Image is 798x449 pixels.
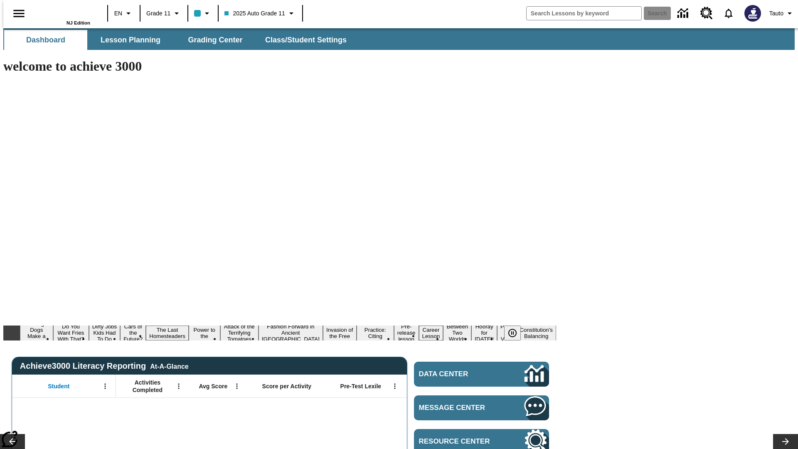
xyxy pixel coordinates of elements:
[516,319,556,347] button: Slide 16 The Constitution's Balancing Act
[120,379,175,394] span: Activities Completed
[773,434,798,449] button: Lesson carousel, Next
[48,382,69,390] span: Student
[172,380,185,392] button: Open Menu
[189,319,220,347] button: Slide 6 Solar Power to the People
[7,1,31,26] button: Open side menu
[471,322,497,343] button: Slide 14 Hooray for Constitution Day!
[36,4,90,20] a: Home
[231,380,243,392] button: Open Menu
[394,322,419,343] button: Slide 11 Pre-release lesson
[340,382,382,390] span: Pre-Test Lexile
[739,2,766,24] button: Select a new avatar
[259,322,323,343] button: Slide 8 Fashion Forward in Ancient Rome
[114,9,122,18] span: EN
[3,28,795,50] div: SubNavbar
[3,30,354,50] div: SubNavbar
[20,361,189,371] span: Achieve3000 Literacy Reporting
[504,326,529,340] div: Pause
[143,6,185,21] button: Grade: Grade 11, Select a grade
[262,382,312,390] span: Score per Activity
[99,380,111,392] button: Open Menu
[695,2,718,25] a: Resource Center, Will open in new tab
[419,326,443,340] button: Slide 12 Career Lesson
[323,319,357,347] button: Slide 9 The Invasion of the Free CD
[527,7,641,20] input: search field
[504,326,521,340] button: Pause
[718,2,739,24] a: Notifications
[414,395,549,420] a: Message Center
[259,30,353,50] button: Class/Student Settings
[199,382,227,390] span: Avg Score
[146,326,189,340] button: Slide 5 The Last Homesteaders
[389,380,401,392] button: Open Menu
[357,319,394,347] button: Slide 10 Mixed Practice: Citing Evidence
[497,322,516,343] button: Slide 15 Point of View
[111,6,137,21] button: Language: EN, Select a language
[101,35,160,45] span: Lesson Planning
[265,35,347,45] span: Class/Student Settings
[443,322,471,343] button: Slide 13 Between Two Worlds
[120,322,146,343] button: Slide 4 Cars of the Future?
[419,370,497,378] span: Data Center
[419,437,500,446] span: Resource Center
[66,20,90,25] span: NJ Edition
[744,5,761,22] img: Avatar
[26,35,65,45] span: Dashboard
[3,59,556,74] h1: welcome to achieve 3000
[89,30,172,50] button: Lesson Planning
[769,9,783,18] span: Tauto
[191,6,215,21] button: Class color is light blue. Change class color
[672,2,695,25] a: Data Center
[414,362,549,387] a: Data Center
[20,319,53,347] button: Slide 1 Diving Dogs Make a Splash
[766,6,798,21] button: Profile/Settings
[221,6,299,21] button: Class: 2025 Auto Grade 11, Select your class
[89,322,121,343] button: Slide 3 Dirty Jobs Kids Had To Do
[146,9,170,18] span: Grade 11
[4,30,87,50] button: Dashboard
[36,3,90,25] div: Home
[224,9,285,18] span: 2025 Auto Grade 11
[174,30,257,50] button: Grading Center
[220,322,259,343] button: Slide 7 Attack of the Terrifying Tomatoes
[53,322,89,343] button: Slide 2 Do You Want Fries With That?
[188,35,242,45] span: Grading Center
[150,361,188,370] div: At-A-Glance
[419,404,500,412] span: Message Center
